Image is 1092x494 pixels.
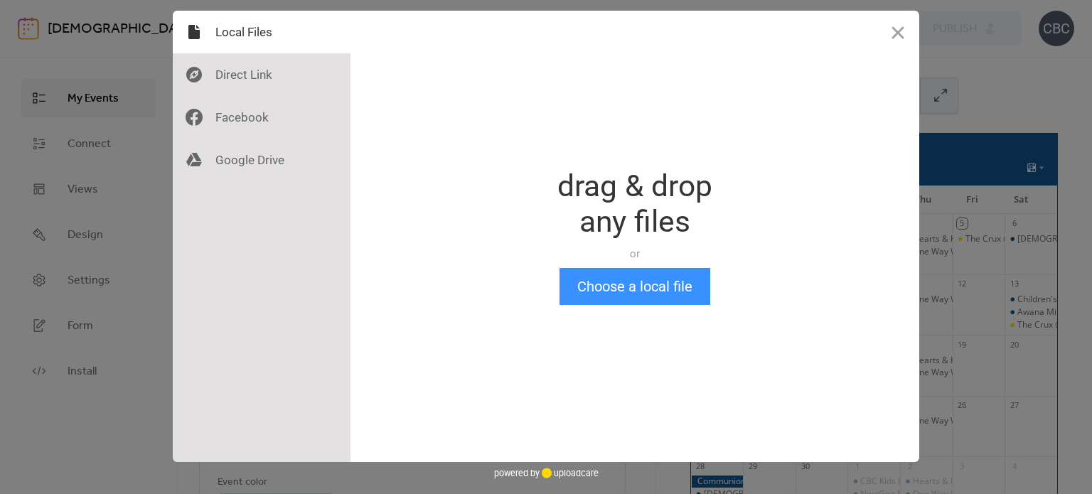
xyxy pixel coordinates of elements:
div: Direct Link [173,53,350,96]
div: Google Drive [173,139,350,181]
div: Local Files [173,11,350,53]
div: Facebook [173,96,350,139]
a: uploadcare [540,468,599,478]
div: or [557,247,712,261]
button: Close [877,11,919,53]
div: powered by [494,462,599,483]
button: Choose a local file [560,268,710,305]
div: drag & drop any files [557,168,712,240]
